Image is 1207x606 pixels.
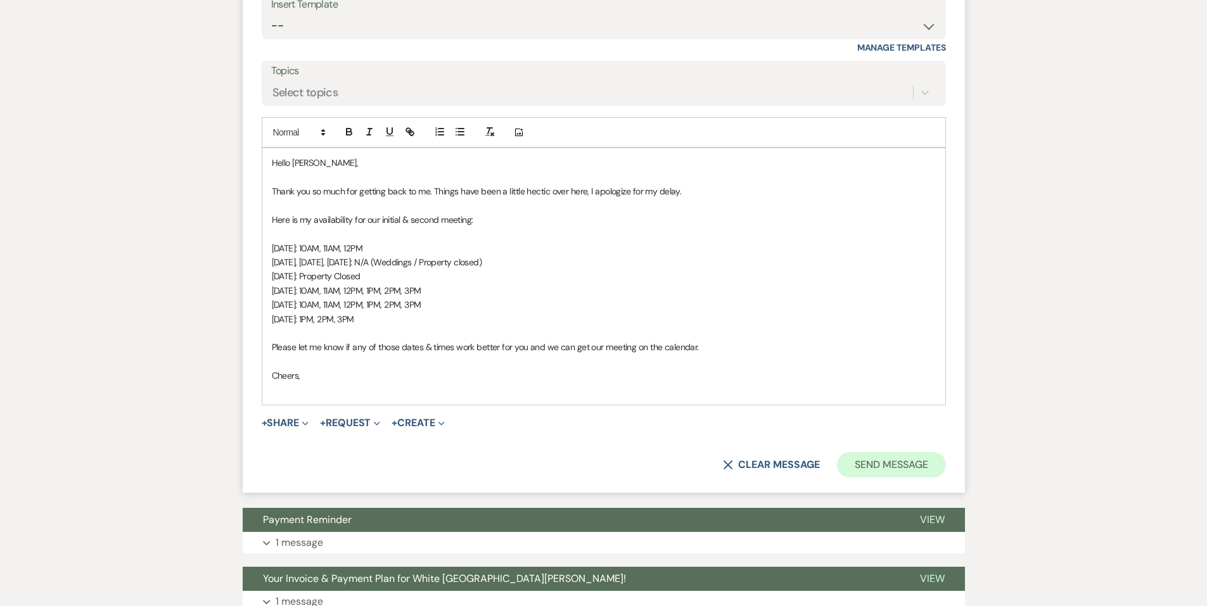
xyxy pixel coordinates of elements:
[262,418,309,428] button: Share
[272,213,936,227] p: Here is my availability for our initial & second meeting:
[243,567,900,591] button: Your Invoice & Payment Plan for White [GEOGRAPHIC_DATA][PERSON_NAME]!
[271,62,936,80] label: Topics
[392,418,444,428] button: Create
[920,513,945,526] span: View
[272,84,338,101] div: Select topics
[272,269,936,283] p: [DATE]: Property Closed
[723,460,819,470] button: Clear message
[272,156,936,170] p: Hello [PERSON_NAME],
[392,418,397,428] span: +
[857,42,946,53] a: Manage Templates
[263,572,626,585] span: Your Invoice & Payment Plan for White [GEOGRAPHIC_DATA][PERSON_NAME]!
[272,369,936,382] p: Cheers,
[272,284,936,298] p: [DATE]: 10AM, 11AM, 12PM, 1PM, 2PM, 3PM
[272,312,936,326] p: [DATE]: 1PM, 2PM, 3PM
[320,418,326,428] span: +
[262,418,267,428] span: +
[837,452,945,477] button: Send Message
[272,255,936,269] p: [DATE], [DATE], [DATE]: N/A (Weddings / Property closed)
[276,534,323,551] p: 1 message
[272,241,936,255] p: [DATE]: 10AM, 11AM, 12PM
[920,572,945,585] span: View
[320,418,380,428] button: Request
[263,513,352,526] span: Payment Reminder
[272,184,936,198] p: Thank you so much for getting back to me. Things have been a little hectic over here, I apologize...
[900,508,965,532] button: View
[243,508,900,532] button: Payment Reminder
[243,532,965,553] button: 1 message
[272,340,936,354] p: Please let me know if any of those dates & times work better for you and we can get our meeting o...
[272,298,936,312] p: [DATE]: 10AM, 11AM, 12PM, 1PM, 2PM, 3PM
[900,567,965,591] button: View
